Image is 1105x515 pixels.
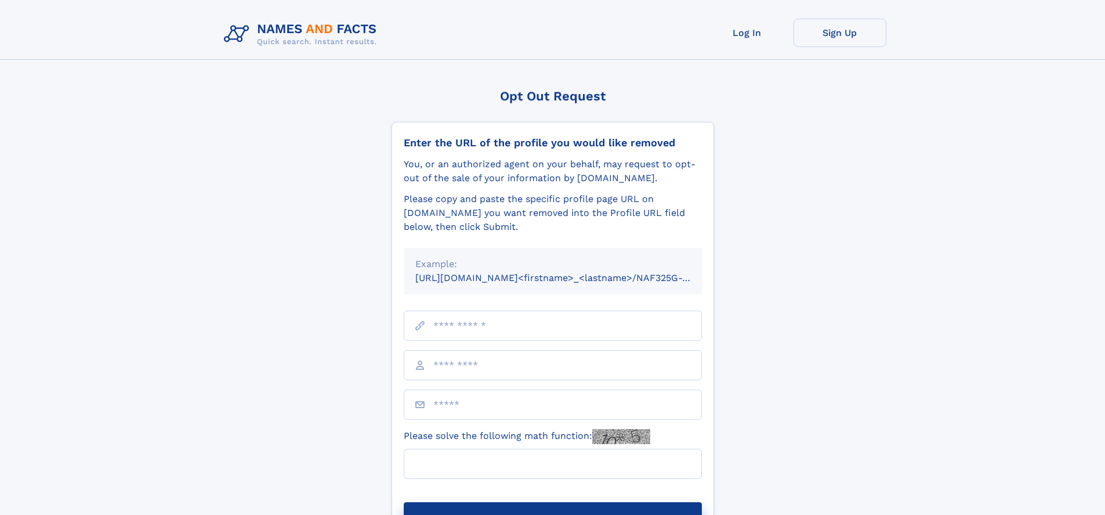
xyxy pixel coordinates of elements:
[404,136,702,149] div: Enter the URL of the profile you would like removed
[415,272,724,283] small: [URL][DOMAIN_NAME]<firstname>_<lastname>/NAF325G-xxxxxxxx
[415,257,690,271] div: Example:
[794,19,886,47] a: Sign Up
[404,157,702,185] div: You, or an authorized agent on your behalf, may request to opt-out of the sale of your informatio...
[392,89,714,103] div: Opt Out Request
[701,19,794,47] a: Log In
[404,192,702,234] div: Please copy and paste the specific profile page URL on [DOMAIN_NAME] you want removed into the Pr...
[219,19,386,50] img: Logo Names and Facts
[404,429,650,444] label: Please solve the following math function:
